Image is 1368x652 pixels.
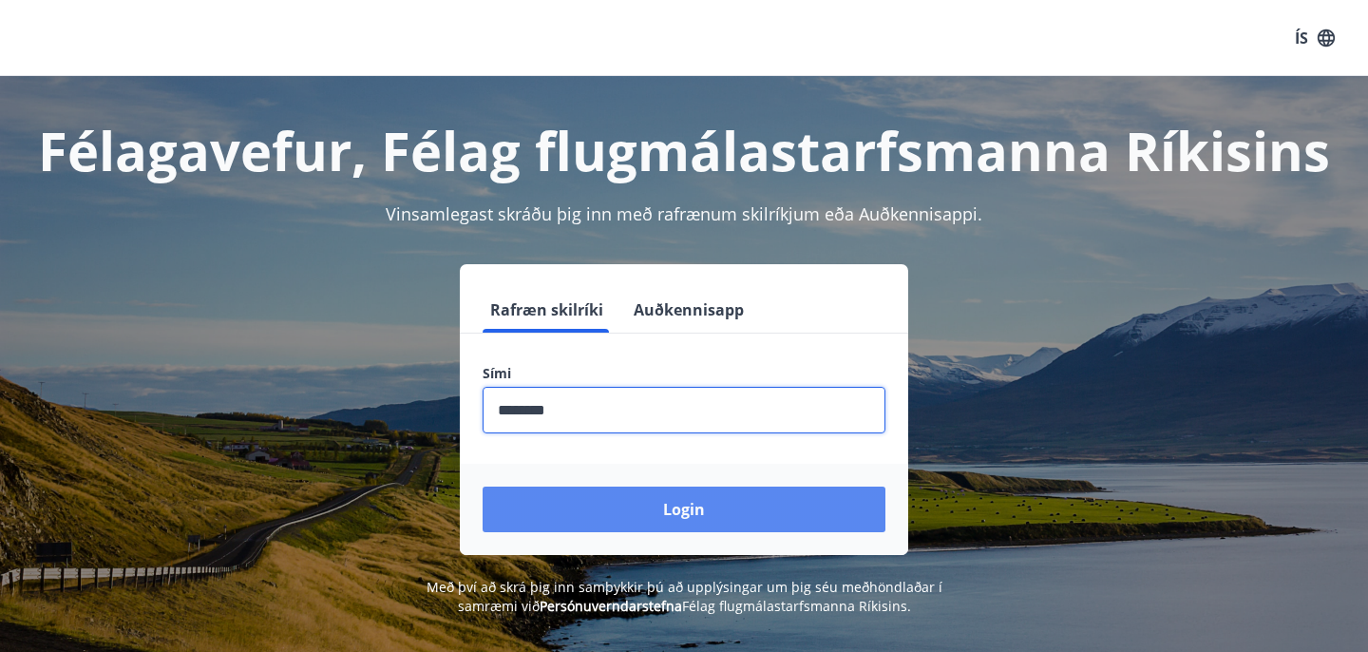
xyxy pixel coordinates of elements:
button: Login [483,487,885,532]
button: ÍS [1284,21,1345,55]
button: Auðkennisapp [626,287,751,333]
h1: Félagavefur, Félag flugmálastarfsmanna Ríkisins [23,114,1345,186]
a: Persónuverndarstefna [540,597,682,615]
span: Vinsamlegast skráðu þig inn með rafrænum skilríkjum eða Auðkennisappi. [386,202,982,225]
span: Með því að skrá þig inn samþykkir þú að upplýsingar um þig séu meðhöndlaðar í samræmi við Félag f... [427,578,942,615]
label: Sími [483,364,885,383]
button: Rafræn skilríki [483,287,611,333]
